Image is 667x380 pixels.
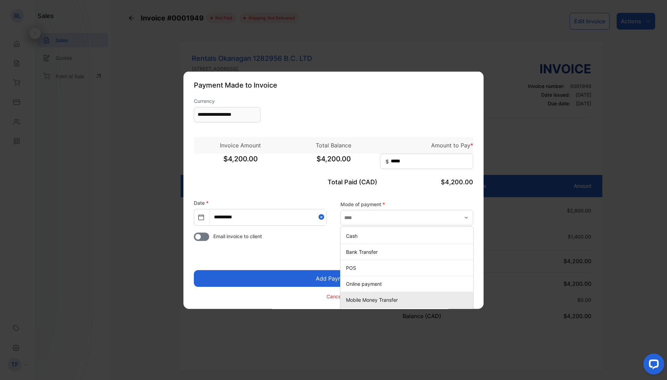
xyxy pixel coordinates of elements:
[380,141,473,149] p: Amount to Pay
[441,178,473,185] span: $4,200.00
[346,296,470,304] p: Mobile Money Transfer
[340,201,473,208] label: Mode of payment
[194,270,473,286] button: Add Payment
[194,80,473,90] p: Payment Made to Invoice
[327,293,342,300] p: Cancel
[319,209,326,225] button: Close
[346,232,470,240] p: Cash
[194,97,261,104] label: Currency
[346,264,470,272] p: POS
[213,232,262,240] span: Email invoice to client
[287,153,380,171] span: $4,200.00
[287,177,380,186] p: Total Paid (CAD)
[346,280,470,288] p: Online payment
[346,248,470,256] p: Bank Transfer
[194,153,287,171] span: $4,200.00
[638,351,667,380] iframe: LiveChat chat widget
[194,200,208,205] label: Date
[194,141,287,149] p: Invoice Amount
[287,141,380,149] p: Total Balance
[386,157,389,165] span: $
